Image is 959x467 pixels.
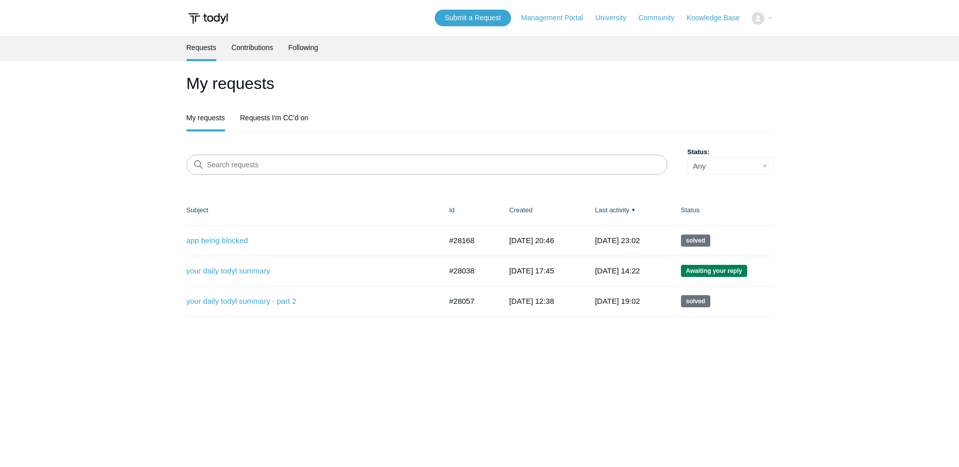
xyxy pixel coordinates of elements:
[187,235,427,247] a: app being blocked
[187,195,439,225] th: Subject
[187,9,230,28] img: Todyl Support Center Help Center home page
[688,147,773,157] label: Status:
[681,295,710,307] span: This request has been solved
[232,36,273,59] a: Contributions
[187,155,667,175] input: Search requests
[595,297,640,305] time: 2025-09-19T19:02:46+00:00
[435,10,511,26] a: Submit a Request
[509,297,554,305] time: 2025-09-11T12:38:39+00:00
[595,236,640,245] time: 2025-09-25T23:02:00+00:00
[509,236,554,245] time: 2025-09-16T20:46:11+00:00
[439,195,499,225] th: Id
[187,106,225,129] a: My requests
[595,266,640,275] time: 2025-09-25T14:22:20+00:00
[681,265,747,277] span: We are waiting for you to respond
[595,206,629,214] a: Last activity▼
[681,235,710,247] span: This request has been solved
[671,195,773,225] th: Status
[631,206,636,214] span: ▼
[439,225,499,256] td: #28168
[521,13,593,23] a: Management Portal
[439,256,499,286] td: #28038
[509,206,532,214] a: Created
[187,265,427,277] a: your daily todyl summary
[687,13,750,23] a: Knowledge Base
[240,106,308,129] a: Requests I'm CC'd on
[509,266,554,275] time: 2025-09-10T17:45:07+00:00
[187,296,427,307] a: your daily todyl summary - part 2
[439,286,499,316] td: #28057
[187,36,216,59] a: Requests
[595,13,636,23] a: University
[187,71,773,96] h1: My requests
[288,36,318,59] a: Following
[638,13,684,23] a: Community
